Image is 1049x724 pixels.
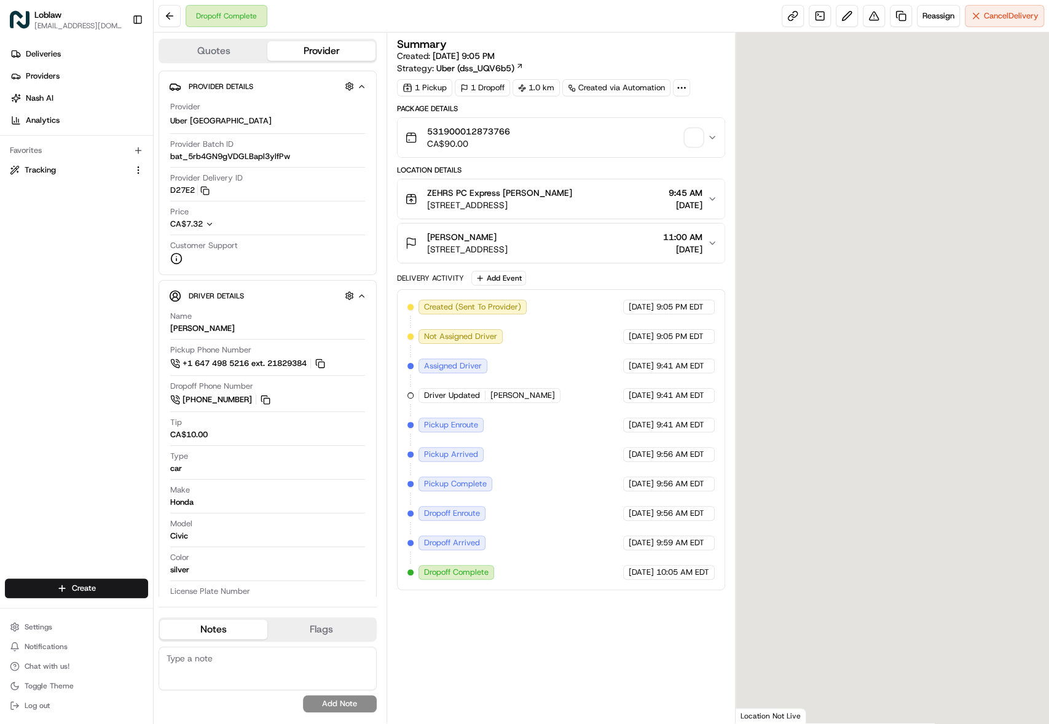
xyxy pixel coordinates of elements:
[170,485,190,496] span: Make
[183,394,252,405] span: [PHONE_NUMBER]
[10,165,128,176] a: Tracking
[397,273,464,283] div: Delivery Activity
[170,429,208,440] div: CA$10.00
[26,93,53,104] span: Nash AI
[965,5,1044,27] button: CancelDelivery
[984,10,1039,21] span: Cancel Delivery
[160,620,267,639] button: Notes
[25,681,74,691] span: Toggle Theme
[5,44,153,64] a: Deliveries
[629,419,654,430] span: [DATE]
[170,323,235,334] div: [PERSON_NAME]
[183,358,307,369] span: +1 647 498 5216 ext. 21829384
[656,537,704,548] span: 9:59 AM EDT
[427,125,510,138] span: 531900012873766
[629,390,654,401] span: [DATE]
[427,199,572,211] span: [STREET_ADDRESS]
[656,302,704,313] span: 9:05 PM EDT
[5,658,148,675] button: Chat with us!
[170,185,210,196] button: D27E2
[34,9,61,21] button: Loblaw
[656,331,704,342] span: 9:05 PM EDT
[629,449,654,460] span: [DATE]
[170,357,327,370] a: +1 647 498 5216 ext. 21829384
[10,10,29,29] img: Loblaw
[398,118,725,157] button: 531900012873766CA$90.00
[397,39,447,50] h3: Summary
[25,701,50,710] span: Log out
[629,478,654,489] span: [DATE]
[663,243,702,255] span: [DATE]
[170,240,238,251] span: Customer Support
[170,393,272,407] a: [PHONE_NUMBER]
[397,79,452,96] div: 1 Pickup
[5,141,148,160] div: Favorites
[424,390,480,401] span: Driver Updated
[736,708,806,723] div: Location Not Live
[5,697,148,714] button: Log out
[424,537,480,548] span: Dropoff Arrived
[629,360,654,372] span: [DATE]
[5,618,148,636] button: Settings
[160,41,267,61] button: Quotes
[424,360,482,372] span: Assigned Driver
[170,586,250,597] span: License Plate Number
[25,165,56,176] span: Tracking
[424,449,478,460] span: Pickup Arrived
[170,311,192,322] span: Name
[424,419,478,430] span: Pickup Enroute
[267,41,375,61] button: Provider
[170,564,189,575] div: silver
[189,82,253,91] span: Provider Details
[427,138,510,150] span: CA$90.00
[267,620,375,639] button: Flags
[26,49,61,60] span: Deliveries
[189,291,244,301] span: Driver Details
[424,478,487,489] span: Pickup Complete
[5,578,148,598] button: Create
[169,76,366,96] button: Provider Details
[170,497,194,508] div: Honda
[170,219,203,229] span: CA$7.32
[397,50,495,62] span: Created:
[5,111,153,130] a: Analytics
[562,79,670,96] a: Created via Automation
[170,463,182,474] div: car
[436,62,524,74] a: Uber (dss_UQV6b5)
[170,219,278,230] button: CA$7.32
[26,71,60,82] span: Providers
[170,206,189,217] span: Price
[398,224,725,263] button: [PERSON_NAME][STREET_ADDRESS]11:00 AM[DATE]
[490,390,555,401] span: [PERSON_NAME]
[656,478,704,489] span: 9:56 AM EDT
[471,271,526,286] button: Add Event
[656,390,704,401] span: 9:41 AM EDT
[170,381,253,392] span: Dropoff Phone Number
[169,286,366,306] button: Driver Details
[656,508,704,519] span: 9:56 AM EDT
[656,449,704,460] span: 9:56 AM EDT
[170,531,188,542] div: Civic
[170,344,251,356] span: Pickup Phone Number
[629,331,654,342] span: [DATE]
[25,642,68,652] span: Notifications
[5,638,148,655] button: Notifications
[34,21,122,31] button: [EMAIL_ADDRESS][DOMAIN_NAME]
[170,139,234,150] span: Provider Batch ID
[170,101,200,112] span: Provider
[917,5,960,27] button: Reassign
[629,537,654,548] span: [DATE]
[25,661,69,671] span: Chat with us!
[397,104,725,114] div: Package Details
[25,622,52,632] span: Settings
[424,302,521,313] span: Created (Sent To Provider)
[397,62,524,74] div: Strategy:
[656,419,704,430] span: 9:41 AM EDT
[170,518,192,529] span: Model
[170,417,182,428] span: Tip
[72,583,96,594] span: Create
[170,151,290,162] span: bat_5rb4GN9gVDGLBapl3ylfPw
